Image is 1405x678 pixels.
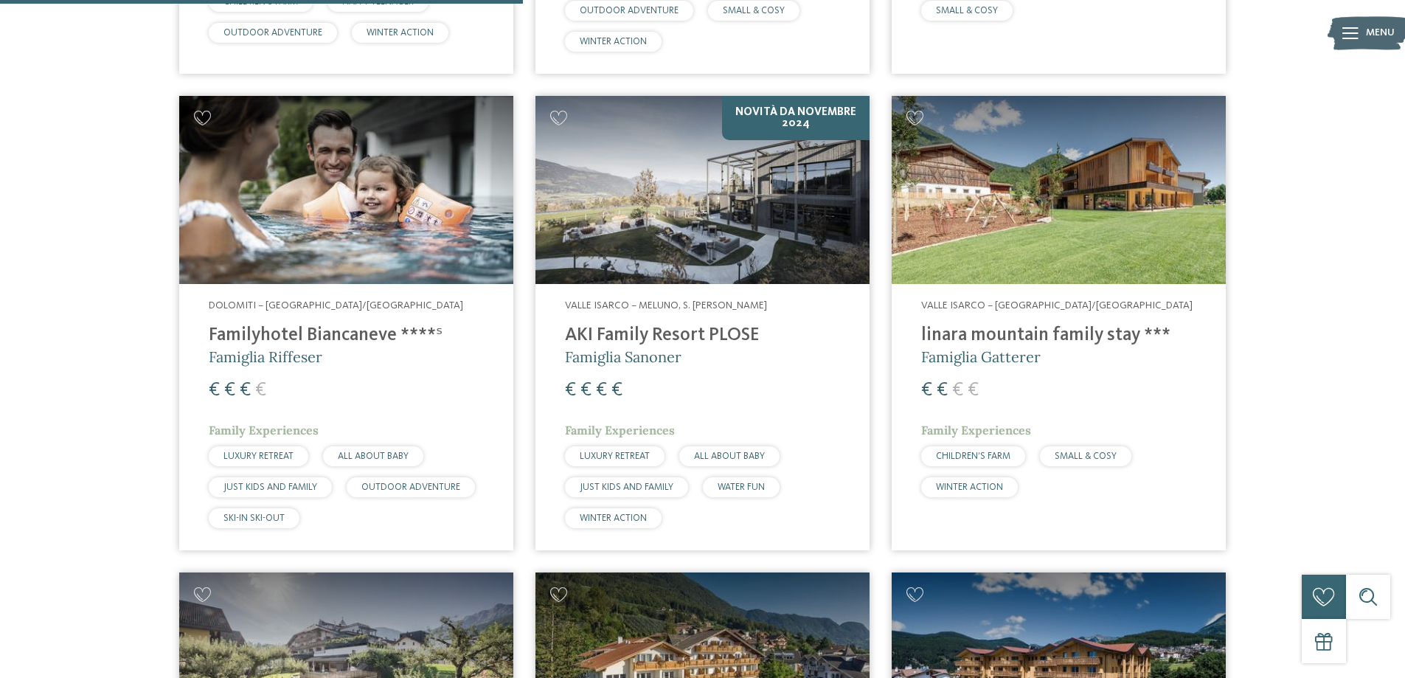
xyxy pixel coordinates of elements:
span: € [255,381,266,400]
h4: AKI Family Resort PLOSE [565,325,840,347]
span: ALL ABOUT BABY [694,452,765,461]
span: Famiglia Gatterer [921,347,1041,366]
span: SKI-IN SKI-OUT [223,513,285,523]
span: € [937,381,948,400]
span: LUXURY RETREAT [580,452,650,461]
img: Cercate un hotel per famiglie? Qui troverete solo i migliori! [179,96,513,284]
span: WINTER ACTION [367,28,434,38]
span: € [224,381,235,400]
span: LUXURY RETREAT [223,452,294,461]
span: € [952,381,963,400]
span: Family Experiences [209,423,319,437]
span: € [596,381,607,400]
span: Valle Isarco – [GEOGRAPHIC_DATA]/[GEOGRAPHIC_DATA] [921,300,1193,311]
a: Cercate un hotel per famiglie? Qui troverete solo i migliori! Valle Isarco – [GEOGRAPHIC_DATA]/[G... [892,96,1226,550]
span: WINTER ACTION [580,513,647,523]
a: Cercate un hotel per famiglie? Qui troverete solo i migliori! Dolomiti – [GEOGRAPHIC_DATA]/[GEOGR... [179,96,513,550]
span: WINTER ACTION [936,482,1003,492]
span: WINTER ACTION [580,37,647,46]
img: Cercate un hotel per famiglie? Qui troverete solo i migliori! [892,96,1226,284]
span: Family Experiences [921,423,1031,437]
span: Family Experiences [565,423,675,437]
span: OUTDOOR ADVENTURE [361,482,460,492]
span: Famiglia Riffeser [209,347,322,366]
span: OUTDOOR ADVENTURE [223,28,322,38]
span: JUST KIDS AND FAMILY [580,482,673,492]
span: € [921,381,932,400]
span: € [968,381,979,400]
span: € [565,381,576,400]
span: OUTDOOR ADVENTURE [580,6,679,15]
span: JUST KIDS AND FAMILY [223,482,317,492]
img: Cercate un hotel per famiglie? Qui troverete solo i migliori! [535,96,870,284]
a: Cercate un hotel per famiglie? Qui troverete solo i migliori! NOVITÀ da novembre 2024 Valle Isarc... [535,96,870,550]
span: WATER FUN [718,482,765,492]
span: CHILDREN’S FARM [936,452,1010,461]
span: € [580,381,592,400]
h4: Familyhotel Biancaneve ****ˢ [209,325,484,347]
span: Dolomiti – [GEOGRAPHIC_DATA]/[GEOGRAPHIC_DATA] [209,300,463,311]
span: Famiglia Sanoner [565,347,681,366]
span: ALL ABOUT BABY [338,452,409,461]
span: € [240,381,251,400]
span: SMALL & COSY [723,6,785,15]
span: SMALL & COSY [1055,452,1117,461]
span: € [209,381,220,400]
span: € [611,381,622,400]
span: SMALL & COSY [936,6,998,15]
span: Valle Isarco – Meluno, S. [PERSON_NAME] [565,300,767,311]
h4: linara mountain family stay *** [921,325,1196,347]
